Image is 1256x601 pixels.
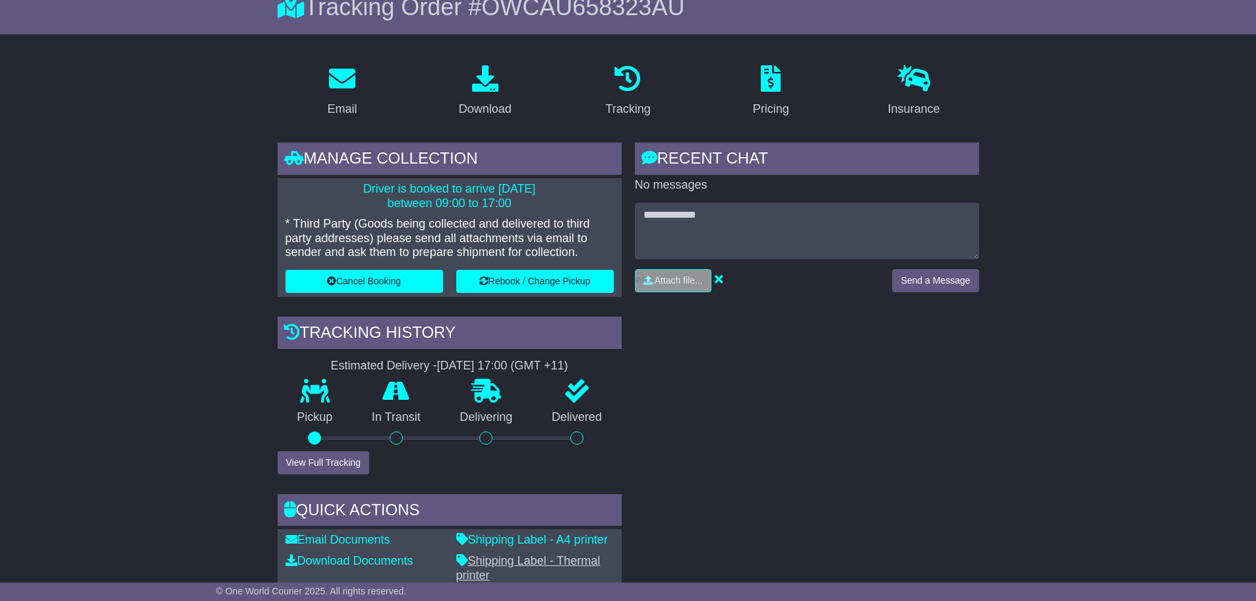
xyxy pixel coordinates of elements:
[278,494,622,530] div: Quick Actions
[318,61,365,123] a: Email
[352,410,440,425] p: In Transit
[285,554,413,567] a: Download Documents
[456,554,601,582] a: Shipping Label - Thermal printer
[285,270,443,293] button: Cancel Booking
[278,451,369,474] button: View Full Tracking
[327,100,357,118] div: Email
[285,533,390,546] a: Email Documents
[440,410,533,425] p: Delivering
[456,270,614,293] button: Rebook / Change Pickup
[744,61,798,123] a: Pricing
[437,359,568,373] div: [DATE] 17:00 (GMT +11)
[635,178,979,193] p: No messages
[888,100,940,118] div: Insurance
[278,142,622,178] div: Manage collection
[450,61,520,123] a: Download
[285,217,614,260] p: * Third Party (Goods being collected and delivered to third party addresses) please send all atta...
[285,182,614,210] p: Driver is booked to arrive [DATE] between 09:00 to 17:00
[635,142,979,178] div: RECENT CHAT
[605,100,650,118] div: Tracking
[880,61,949,123] a: Insurance
[892,269,978,292] button: Send a Message
[278,410,353,425] p: Pickup
[278,359,622,373] div: Estimated Delivery -
[278,317,622,352] div: Tracking history
[459,100,512,118] div: Download
[597,61,659,123] a: Tracking
[216,586,407,596] span: © One World Courier 2025. All rights reserved.
[456,533,608,546] a: Shipping Label - A4 printer
[532,410,622,425] p: Delivered
[753,100,789,118] div: Pricing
